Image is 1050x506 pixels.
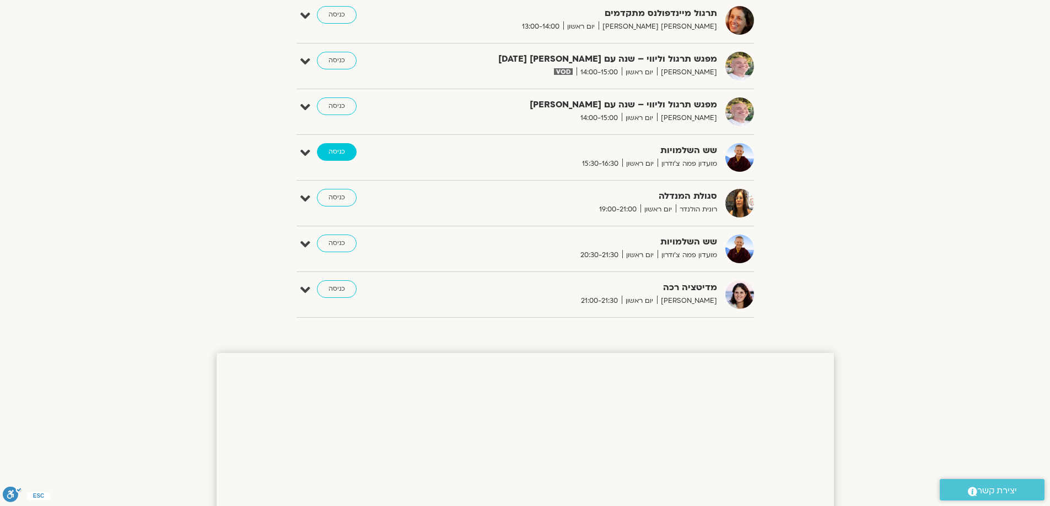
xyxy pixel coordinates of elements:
[577,112,622,124] span: 14:00-15:00
[447,6,717,21] strong: תרגול מיינדפולנס מתקדמים
[447,52,717,67] strong: מפגש תרגול וליווי – שנה עם [PERSON_NAME] [DATE]
[578,158,622,170] span: 15:30-16:30
[658,249,717,261] span: מועדון פמה צ'ודרון
[676,204,717,215] span: רונית הולנדר
[317,235,357,252] a: כניסה
[940,479,1044,500] a: יצירת קשר
[599,21,717,32] span: [PERSON_NAME] [PERSON_NAME]
[447,280,717,295] strong: מדיטציה רכה
[657,295,717,307] span: [PERSON_NAME]
[577,295,622,307] span: 21:00-21:30
[657,112,717,124] span: [PERSON_NAME]
[317,189,357,206] a: כניסה
[977,483,1017,498] span: יצירת קשר
[622,158,658,170] span: יום ראשון
[577,67,622,78] span: 14:00-15:00
[595,204,640,215] span: 19:00-21:00
[447,189,717,204] strong: סגולת המנדלה
[317,143,357,161] a: כניסה
[658,158,717,170] span: מועדון פמה צ'ודרון
[577,249,622,261] span: 20:30-21:30
[317,6,357,24] a: כניסה
[640,204,676,215] span: יום ראשון
[622,112,657,124] span: יום ראשון
[622,295,657,307] span: יום ראשון
[317,52,357,69] a: כניסה
[447,235,717,249] strong: שש השלמויות
[518,21,563,32] span: 13:00-14:00
[657,67,717,78] span: [PERSON_NAME]
[622,249,658,261] span: יום ראשון
[317,280,357,298] a: כניסה
[447,97,717,112] strong: מפגש תרגול וליווי – שנה עם [PERSON_NAME]
[563,21,599,32] span: יום ראשון
[317,97,357,115] a: כניסה
[554,68,572,75] img: vodicon
[447,143,717,158] strong: שש השלמויות
[622,67,657,78] span: יום ראשון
